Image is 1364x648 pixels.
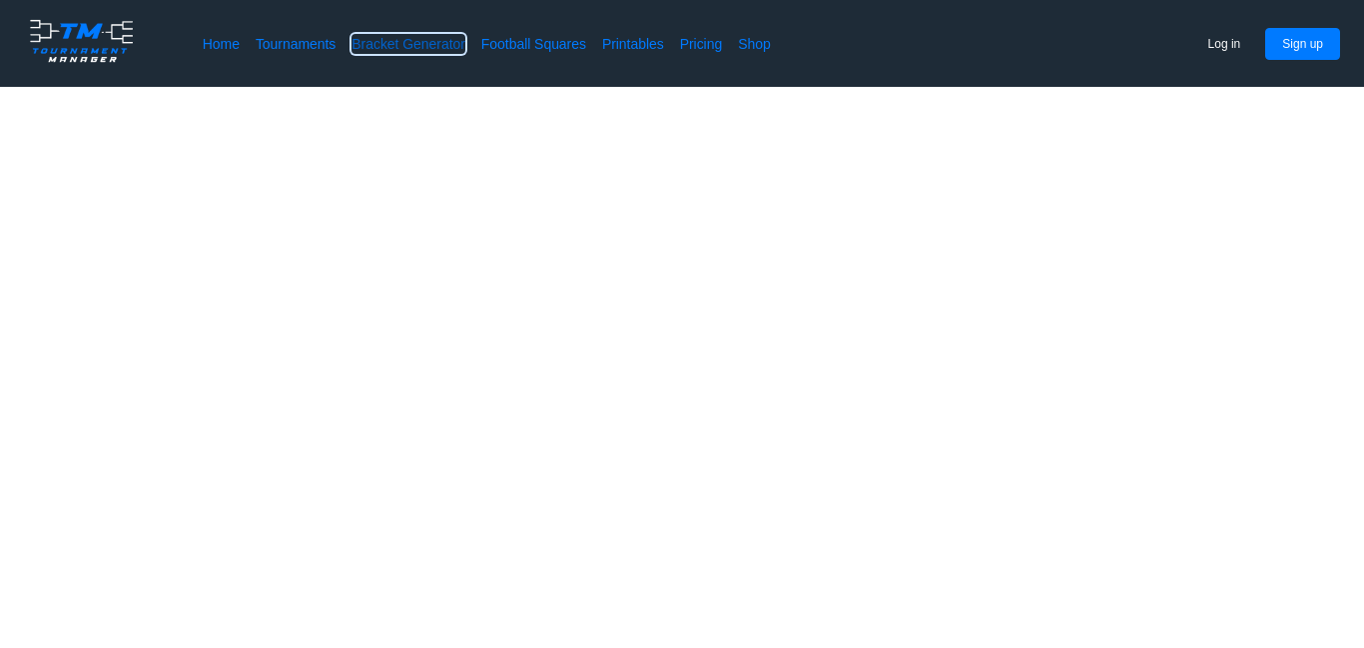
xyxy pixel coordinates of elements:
a: Football Squares [481,34,586,54]
button: Log in [1191,28,1258,60]
a: Shop [738,34,771,54]
a: Bracket Generator [351,34,465,54]
button: Sign up [1265,28,1340,60]
a: Pricing [680,34,722,54]
a: Printables [602,34,664,54]
a: Tournaments [256,34,336,54]
a: Home [203,34,240,54]
img: logo.ffa97a18e3bf2c7d.png [24,16,139,66]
